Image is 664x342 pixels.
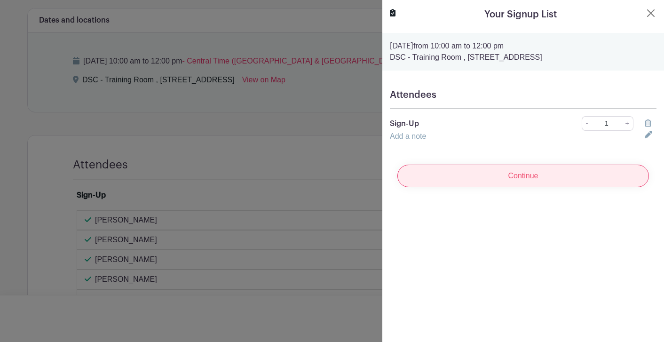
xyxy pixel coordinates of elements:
[390,42,413,50] strong: [DATE]
[484,8,557,22] h5: Your Signup List
[390,89,656,101] h5: Attendees
[397,165,649,187] input: Continue
[622,116,633,131] a: +
[582,116,592,131] a: -
[645,8,656,19] button: Close
[390,40,656,52] p: from 10:00 am to 12:00 pm
[390,118,541,129] p: Sign-Up
[390,132,426,140] a: Add a note
[390,52,656,63] p: DSC - Training Room , [STREET_ADDRESS]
